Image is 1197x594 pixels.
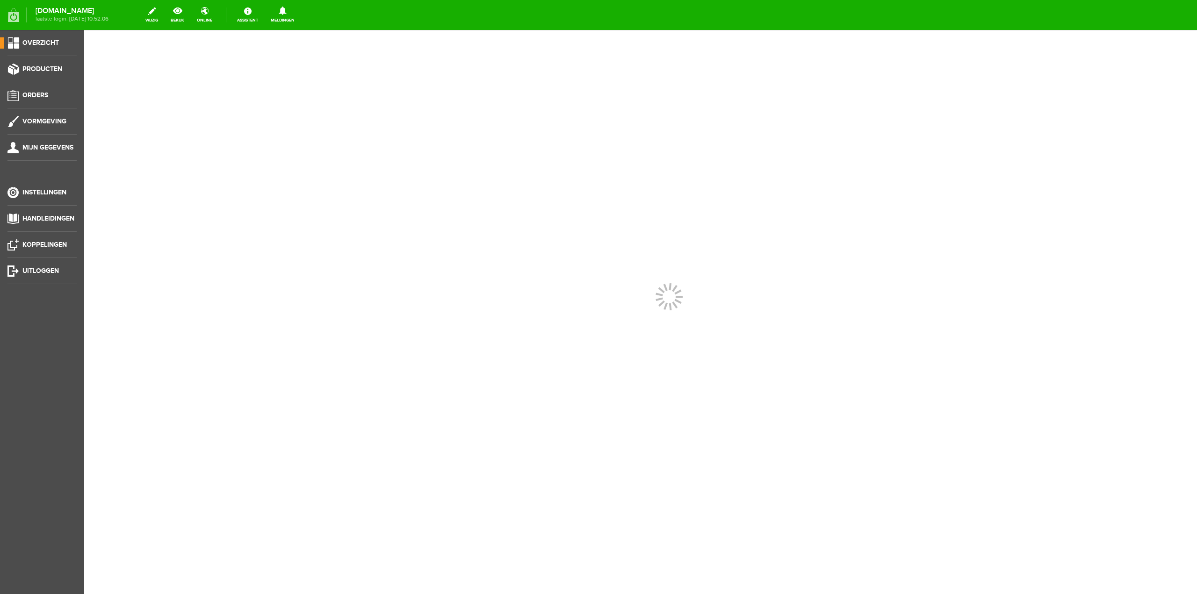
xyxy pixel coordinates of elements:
span: laatste login: [DATE] 10:52:06 [36,16,108,21]
span: Overzicht [22,39,59,47]
span: Orders [22,91,48,99]
a: online [191,5,218,25]
span: Koppelingen [22,241,67,249]
span: Handleidingen [22,215,74,222]
strong: [DOMAIN_NAME] [36,8,108,14]
span: Mijn gegevens [22,143,73,151]
a: Meldingen [265,5,300,25]
span: Instellingen [22,188,66,196]
a: bekijk [165,5,190,25]
span: Vormgeving [22,117,66,125]
span: Uitloggen [22,267,59,275]
a: wijzig [140,5,164,25]
span: Producten [22,65,62,73]
a: Assistent [231,5,264,25]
